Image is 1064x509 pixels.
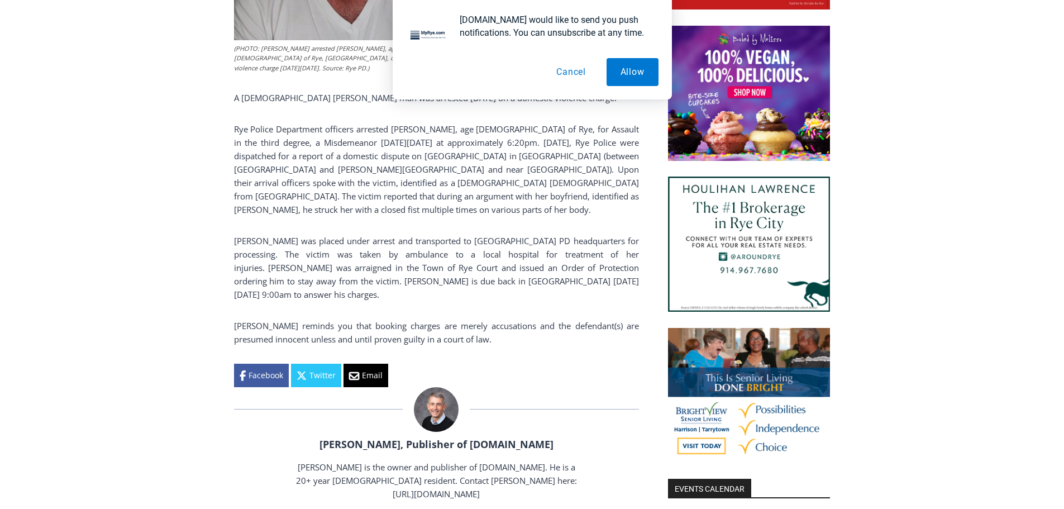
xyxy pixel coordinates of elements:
[234,234,639,301] p: [PERSON_NAME] was placed under arrest and transported to [GEOGRAPHIC_DATA] PD headquarters for pr...
[319,437,554,451] a: [PERSON_NAME], Publisher of [DOMAIN_NAME]
[234,122,639,216] p: Rye Police Department officers arrested [PERSON_NAME], age [DEMOGRAPHIC_DATA] of Rye, for Assault...
[294,460,578,501] p: [PERSON_NAME] is the owner and publisher of [DOMAIN_NAME]. He is a 20+ year [DEMOGRAPHIC_DATA] re...
[234,319,639,346] p: [PERSON_NAME] reminds you that booking charges are merely accusations and the defendant(s) are pr...
[607,58,659,86] button: Allow
[343,364,388,387] a: Email
[291,364,341,387] a: Twitter
[282,1,528,108] div: "[PERSON_NAME] and I covered the [DATE] Parade, which was a really eye opening experience as I ha...
[451,13,659,39] div: [DOMAIN_NAME] would like to send you push notifications. You can unsubscribe at any time.
[668,479,751,498] h2: Events Calendar
[406,13,451,58] img: notification icon
[269,108,541,139] a: Intern @ [DOMAIN_NAME]
[292,111,518,136] span: Intern @ [DOMAIN_NAME]
[234,364,289,387] a: Facebook
[668,177,830,312] img: Houlihan Lawrence The #1 Brokerage in Rye City
[542,58,600,86] button: Cancel
[668,328,830,463] img: Brightview Senior Living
